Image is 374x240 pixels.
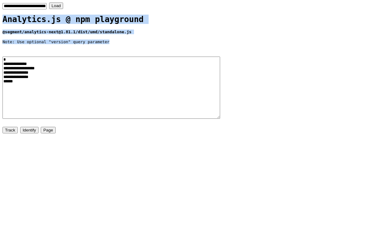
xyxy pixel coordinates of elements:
[49,2,63,9] button: Load
[2,39,372,44] p: Note: Use optional "version" query parameter
[2,127,18,133] button: Track
[20,127,39,133] button: Identify
[2,15,372,24] h1: Analytics.js @ npm playground
[41,127,55,133] button: Page
[2,30,372,34] h4: @segment/analytics-next@1.81.1/dist/umd/standalone.js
